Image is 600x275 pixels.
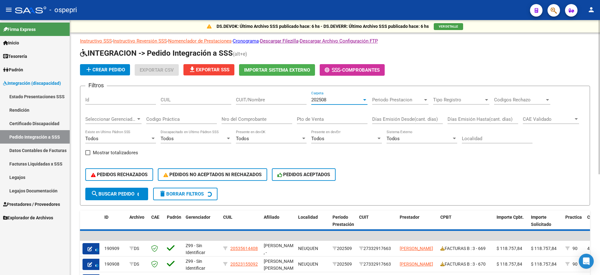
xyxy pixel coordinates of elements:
span: Todos [236,136,249,141]
span: CUIT [359,215,369,220]
span: Integración (discapacidad) [3,80,61,87]
button: Crear Pedido [80,64,130,75]
span: $ 118.757,84 [497,262,522,267]
datatable-header-cell: Localidad [296,211,330,238]
span: [PERSON_NAME] [400,246,433,251]
span: Exportar SSS [188,67,229,73]
span: 4 [587,246,590,251]
span: - [325,67,342,73]
div: Open Intercom Messenger [579,254,594,269]
span: ID [104,215,108,220]
span: $ 118.757,84 [531,262,557,267]
span: NEUQUEN [298,262,318,267]
a: Descargar Filezilla [260,38,298,44]
span: Firma Express [3,26,36,33]
span: 90 [572,246,577,251]
span: Exportar CSV [140,67,174,73]
span: Padrón [3,66,23,73]
span: CUIL [223,215,232,220]
span: Buscar Pedido [91,191,134,197]
span: Importar Sistema Externo [244,67,310,73]
div: 190909 [104,245,124,252]
span: INTEGRACION -> Pedido Integración a SSS [80,49,233,58]
mat-icon: file_download [188,66,196,73]
div: FACTURAS B : 3 - 669 [440,245,492,252]
span: 20535614408 [230,246,258,251]
span: Crear Pedido [85,67,125,73]
button: PEDIDOS RECHAZADOS [85,168,153,181]
span: Codigos Rechazo [494,97,545,103]
span: Todos [161,136,174,141]
datatable-header-cell: Practica [563,211,585,238]
span: Seleccionar Gerenciador [85,116,136,122]
datatable-header-cell: Archivo [127,211,149,238]
span: Z99 - Sin Identificar [186,243,205,255]
button: PEDIDOS ACEPTADOS [272,168,336,181]
button: VER DETALLE [434,23,463,30]
datatable-header-cell: CPBT [438,211,494,238]
span: Explorador de Archivos [3,214,53,221]
button: Buscar Pedido [85,188,148,200]
mat-icon: menu [5,6,12,13]
a: Instructivo Reversión SSS [113,38,167,44]
span: (alt+e) [233,51,247,57]
span: Importe Solicitado [531,215,551,227]
span: Archivo [129,215,144,220]
div: 202509 [332,245,354,252]
mat-icon: person [587,6,595,13]
datatable-header-cell: Padrón [164,211,183,238]
button: Borrar Filtros [153,188,217,200]
a: Descargar Archivo Configuración FTP [300,38,378,44]
p: - - - - - [80,38,590,44]
span: Practica [565,215,582,220]
div: 27332917663 [359,245,395,252]
span: NEUQUEN [298,246,318,251]
datatable-header-cell: CAE [149,211,164,238]
datatable-header-cell: Importe Solicitado [528,211,563,238]
a: Nomenclador de Prestaciones [168,38,232,44]
div: DS [129,261,146,268]
a: Cronograma [233,38,259,44]
span: Importe Cpbt. [497,215,524,220]
span: [PERSON_NAME] , - [264,243,297,255]
span: - ospepri [49,3,77,17]
button: Exportar CSV [135,64,179,76]
span: Período Prestación [332,215,354,227]
span: 202508 [311,97,326,103]
datatable-header-cell: ID [102,211,127,238]
span: 20523155092 [230,262,258,267]
h3: Filtros [85,81,107,90]
span: Gerenciador [186,215,210,220]
span: $ 118.757,84 [531,246,557,251]
span: [PERSON_NAME] [400,262,433,267]
div: FACTURAS B : 3 - 670 [440,261,492,268]
span: PEDIDOS RECHAZADOS [91,172,147,177]
mat-icon: delete [159,190,166,197]
span: Todos [311,136,324,141]
span: CAE Validado [523,116,573,122]
span: Periodo Prestacion [372,97,423,103]
button: Importar Sistema Externo [239,64,315,76]
span: Todos [387,136,400,141]
datatable-header-cell: Gerenciador [183,211,221,238]
div: 202509 [332,261,354,268]
span: Mostrar totalizadores [93,149,138,156]
mat-icon: add [85,66,92,73]
div: DS [129,245,146,252]
span: CAE [151,215,159,220]
button: -Comprobantes [320,64,385,76]
a: Instructivo SSS [80,38,112,44]
datatable-header-cell: Afiliado [261,211,296,238]
span: Tesorería [3,53,27,60]
span: VER DETALLE [439,25,458,28]
span: Prestador [400,215,419,220]
span: Localidad [298,215,318,220]
datatable-header-cell: Prestador [397,211,438,238]
button: Exportar SSS [183,64,234,75]
datatable-header-cell: CUIL [221,211,261,238]
span: CPBT [440,215,452,220]
span: Z99 - Sin Identificar [186,259,205,271]
span: Borrar Filtros [159,191,204,197]
span: Afiliado [264,215,279,220]
div: 27332917663 [359,261,395,268]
